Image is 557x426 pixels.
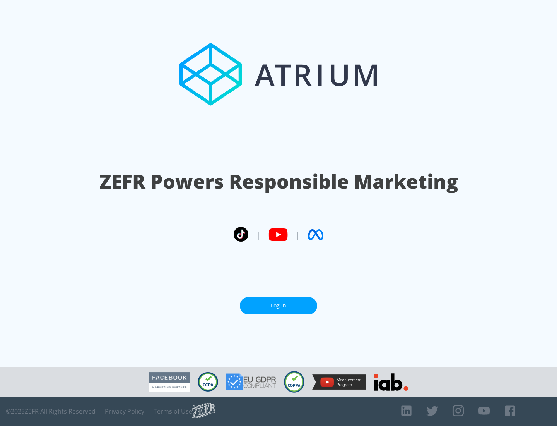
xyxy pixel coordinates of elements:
img: IAB [374,373,408,391]
img: YouTube Measurement Program [312,374,366,390]
span: | [296,229,300,240]
img: Facebook Marketing Partner [149,372,190,392]
h1: ZEFR Powers Responsible Marketing [99,168,458,195]
img: CCPA Compliant [198,372,218,392]
span: | [256,229,261,240]
a: Log In [240,297,317,314]
span: © 2025 ZEFR All Rights Reserved [6,407,96,415]
a: Terms of Use [154,407,192,415]
a: Privacy Policy [105,407,144,415]
img: COPPA Compliant [284,371,304,393]
img: GDPR Compliant [226,373,276,390]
